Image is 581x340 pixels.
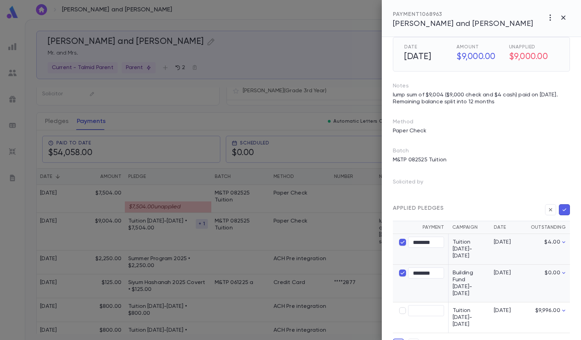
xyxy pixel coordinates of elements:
h5: $9,000.00 [509,50,559,64]
td: $4.00 [524,234,570,265]
td: Tuition [DATE]-[DATE] [448,302,490,333]
p: Method [393,119,427,125]
p: Batch [393,148,570,154]
span: Unapplied [509,44,559,50]
p: Solicited by [393,177,434,190]
h5: [DATE] [400,50,454,64]
h5: $9,000.00 [452,50,506,64]
span: Date [404,44,454,50]
td: Tuition [DATE]-[DATE] [448,234,490,265]
td: Building Fund [DATE]-[DATE] [448,265,490,302]
span: Amount [456,44,506,50]
div: PAYMENT 1068963 [393,11,533,18]
div: lump sum of $9,004 ($9,000 check and $4 cash) paid on [DATE]. Remaining balance split into 12 months [389,89,570,107]
div: [DATE] [494,307,520,314]
th: Outstanding [524,221,570,234]
td: $9,996.00 [524,302,570,333]
th: Date [490,221,524,234]
th: Campaign [448,221,490,234]
p: Paper Check [389,125,431,136]
span: Applied Pledges [393,205,444,212]
div: [DATE] [494,239,520,246]
div: [DATE] [494,270,520,276]
p: M&TP 082525 Tuition [389,154,451,166]
th: Payment [393,221,448,234]
p: Notes [393,83,570,89]
td: $0.00 [524,265,570,302]
span: [PERSON_NAME] and [PERSON_NAME] [393,20,533,28]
